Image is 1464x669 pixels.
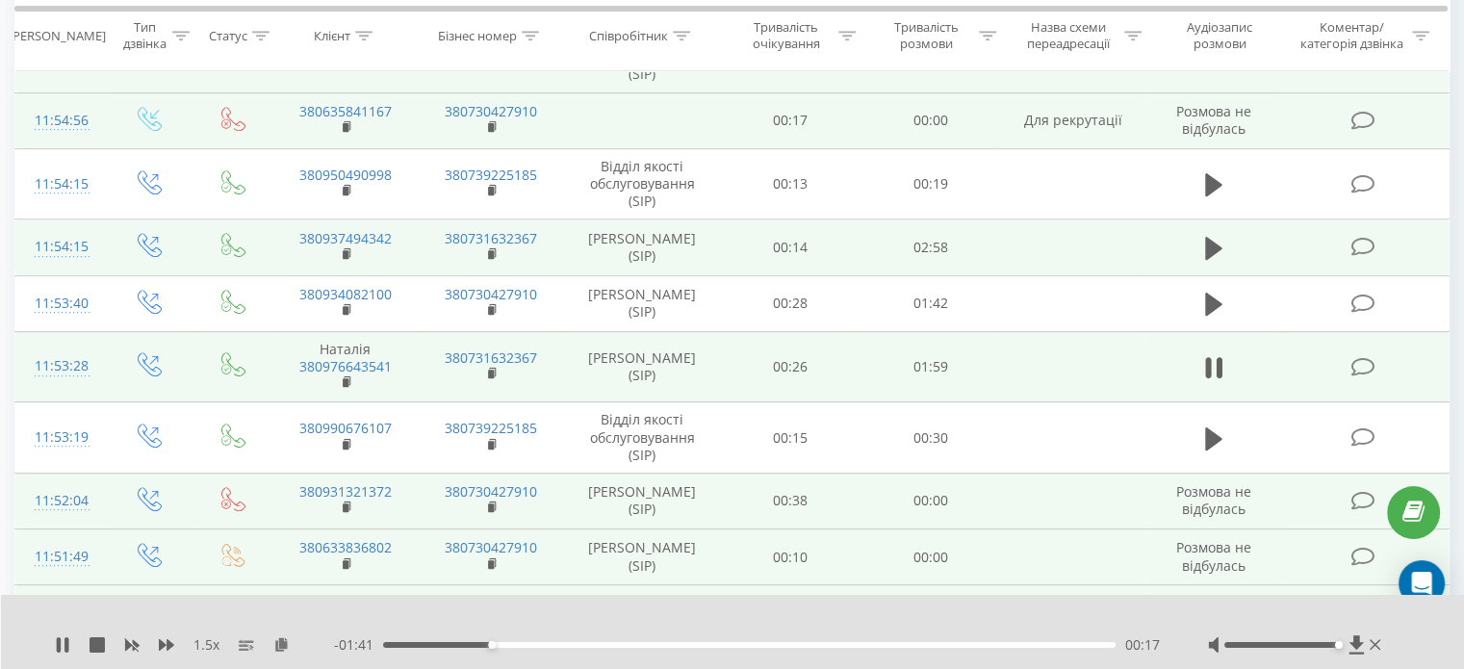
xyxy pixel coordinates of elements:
a: 380931321372 [299,482,392,501]
a: 380731632367 [445,229,537,247]
div: Тип дзвінка [121,20,167,53]
div: Клієнт [314,28,350,44]
a: 380730427910 [445,538,537,556]
td: 01:42 [860,275,1000,331]
span: Розмова не відбулась [1176,482,1251,518]
div: 11:54:56 [35,102,86,140]
div: Accessibility label [488,641,496,649]
a: 380635841167 [299,102,392,120]
div: 11:52:04 [35,482,86,520]
td: 00:11 [721,585,860,641]
td: 00:13 [721,148,860,219]
a: 380976643541 [299,357,392,375]
td: [PERSON_NAME] (SIP) [564,585,721,641]
td: [PERSON_NAME] (SIP) [564,473,721,528]
a: 380934082100 [299,285,392,303]
td: Наталія [272,331,418,402]
div: Open Intercom Messenger [1399,560,1445,606]
td: 02:58 [860,219,1000,275]
div: 11:54:15 [35,228,86,266]
td: 00:00 [860,473,1000,528]
span: Розмова не відбулась [1176,538,1251,574]
a: 380731632367 [445,348,537,367]
a: 380739225185 [445,419,537,437]
span: Розмова не відбулась [1176,102,1251,138]
div: 11:53:28 [35,347,86,385]
div: Бізнес номер [438,28,517,44]
div: Accessibility label [1334,641,1342,649]
td: 00:30 [860,402,1000,474]
div: 11:54:15 [35,166,86,203]
td: 00:10 [721,529,860,585]
a: 380739225185 [445,166,537,184]
td: Відділ якості обслуговування (SIP) [564,148,721,219]
td: [PERSON_NAME] (SIP) [564,275,721,331]
td: [PERSON_NAME] (SIP) [564,219,721,275]
td: 00:00 [860,529,1000,585]
div: [PERSON_NAME] [9,28,106,44]
div: Співробітник [589,28,668,44]
td: 00:38 [721,473,860,528]
td: 00:00 [860,92,1000,148]
a: 380633836802 [299,538,392,556]
td: [PERSON_NAME] (SIP) [564,529,721,585]
div: Тривалість розмови [878,20,974,53]
a: 380950490998 [299,166,392,184]
td: 00:28 [721,275,860,331]
div: 11:53:19 [35,419,86,456]
a: 380730427910 [445,482,537,501]
td: 01:59 [860,331,1000,402]
span: - 01:41 [334,635,383,655]
td: 00:14 [721,219,860,275]
a: 380730427910 [445,285,537,303]
td: [PERSON_NAME] (SIP) [564,331,721,402]
div: Коментар/категорія дзвінка [1295,20,1407,53]
td: 01:11 [860,585,1000,641]
td: 00:17 [721,92,860,148]
td: Відділ якості обслуговування (SIP) [564,402,721,474]
div: 11:51:49 [35,538,86,576]
td: 00:26 [721,331,860,402]
a: 380990676107 [299,419,392,437]
div: Аудіозапис розмови [1164,20,1276,53]
a: 380937494342 [299,229,392,247]
div: 11:53:40 [35,285,86,322]
div: Статус [209,28,247,44]
td: Для рекрутації [1000,92,1145,148]
div: Тривалість очікування [738,20,835,53]
a: 380730427910 [445,102,537,120]
span: 00:17 [1125,635,1160,655]
div: Назва схеми переадресації [1018,20,1119,53]
td: 00:19 [860,148,1000,219]
td: 00:15 [721,402,860,474]
span: 1.5 x [193,635,219,655]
